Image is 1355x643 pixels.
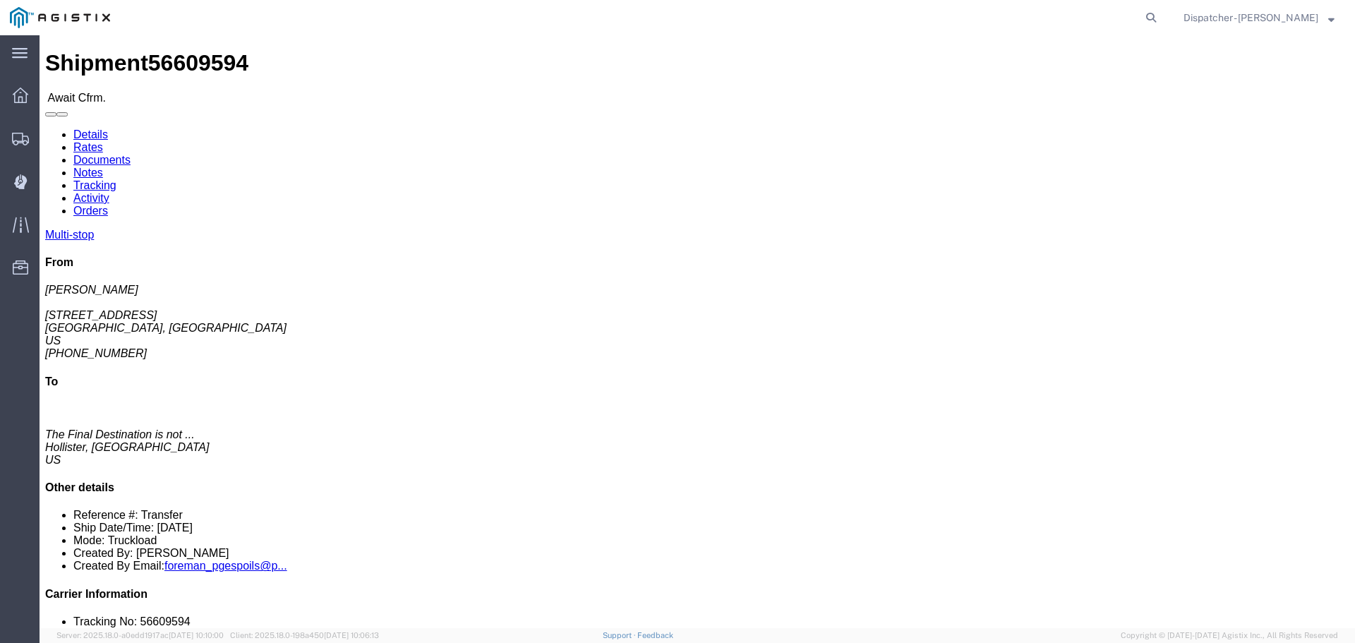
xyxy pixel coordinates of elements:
span: [DATE] 10:10:00 [169,631,224,639]
a: Support [603,631,638,639]
span: Copyright © [DATE]-[DATE] Agistix Inc., All Rights Reserved [1121,630,1338,642]
iframe: FS Legacy Container [40,35,1355,628]
span: Server: 2025.18.0-a0edd1917ac [56,631,224,639]
button: Dispatcher - [PERSON_NAME] [1183,9,1335,26]
span: Client: 2025.18.0-198a450 [230,631,379,639]
a: Feedback [637,631,673,639]
span: [DATE] 10:06:13 [324,631,379,639]
span: Dispatcher - Surinder Athwal [1184,10,1318,25]
img: logo [10,7,110,28]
